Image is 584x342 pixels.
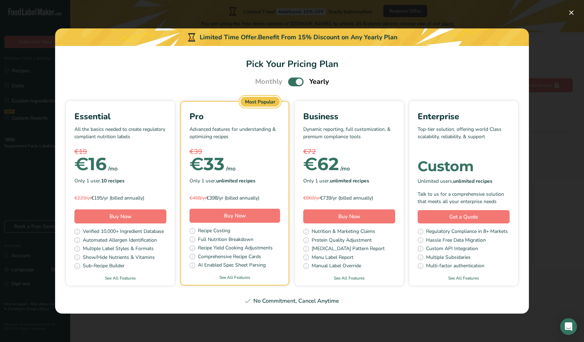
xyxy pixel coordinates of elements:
div: €39 [190,147,280,157]
div: Custom [418,159,510,173]
span: Verified 10,000+ Ingredient Database [83,228,164,236]
span: Custom API Integration [426,245,478,254]
span: Comprehensive Recipe Cards [198,253,261,262]
div: Pro [190,110,280,123]
a: See All Features [66,275,175,281]
p: All the basics needed to create regulatory compliant nutrition labels [74,126,166,147]
div: €195/yr (billed annually) [74,194,166,202]
button: Buy Now [74,209,166,223]
span: Manual Label Override [312,262,361,271]
span: Recipe Yield Cooking Adjustments [198,244,273,253]
span: Multiple Subsidaries [426,254,471,262]
b: 10 recipes [101,177,125,184]
p: Top-tier solution, offering world Class scalability, reliability, & support [418,126,510,147]
span: Yearly [309,76,329,87]
div: Talk to us for a comprehensive solution that meets all your enterprise needs [418,190,510,205]
span: €468/yr [190,195,206,201]
span: € [190,153,204,175]
div: Enterprise [418,110,510,123]
div: 16 [74,157,107,171]
p: Advanced features for understanding & optimizing recipes [190,126,280,147]
div: €739/yr (billed annually) [303,194,395,202]
span: Protein Quality Adjustment [312,236,372,245]
span: Buy Now [224,212,246,219]
span: Full Nutrition Breakdown [198,236,253,244]
span: Get a Quote [449,213,478,221]
b: unlimited recipes [453,178,492,185]
div: /mo [226,165,235,173]
span: Unlimited users, [418,177,492,185]
span: €229/yr [74,195,91,201]
a: See All Features [181,274,288,281]
a: Get a Quote [418,210,510,224]
span: Show/Hide Nutrients & Vitamins [83,254,155,262]
div: Benefit From 15% Discount on Any Yearly Plan [258,33,398,42]
b: unlimited recipes [330,177,369,184]
span: Sub-Recipe Builder [83,262,125,271]
span: Menu Label Report [312,254,353,262]
h1: Pick Your Pricing Plan [64,57,520,71]
div: Open Intercom Messenger [560,318,577,335]
b: unlimited recipes [216,177,255,184]
span: Regulatory Compliance in 8+ Markets [426,228,508,236]
span: AI Enabled Spec Sheet Parsing [198,261,266,270]
div: €72 [303,147,395,157]
span: Hassle Free Data Migration [426,236,486,245]
span: Multi-factor authentication [426,262,484,271]
div: 62 [303,157,339,171]
p: Dynamic reporting, full customization, & premium compliance tools [303,126,395,147]
div: €19 [74,147,166,157]
span: Only 1 user, [190,177,255,185]
span: Multiple Label Styles & Formats [83,245,154,254]
div: No Commitment, Cancel Anytime [64,297,520,305]
span: Recipe Costing [198,227,230,236]
div: Most Popular [240,97,280,107]
a: See All Features [409,275,518,281]
span: Nutrition & Marketing Claims [312,228,375,236]
div: Limited Time Offer. [55,28,529,46]
button: Buy Now [303,209,395,223]
span: Monthly [255,76,283,87]
span: Buy Now [338,213,360,220]
span: €869/yr [303,195,320,201]
a: See All Features [295,275,404,281]
div: €398/yr (billed annually) [190,194,280,202]
span: Only 1 user, [74,177,125,185]
div: /mo [108,165,118,173]
div: Essential [74,110,166,123]
span: Only 1 user, [303,177,369,185]
div: 33 [190,157,225,171]
div: /mo [340,165,350,173]
span: € [74,153,88,175]
button: Buy Now [190,209,280,223]
div: Business [303,110,395,123]
span: Buy Now [109,213,132,220]
span: € [303,153,317,175]
span: [MEDICAL_DATA] Pattern Report [312,245,385,254]
span: Automated Allergen Identification [83,236,157,245]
